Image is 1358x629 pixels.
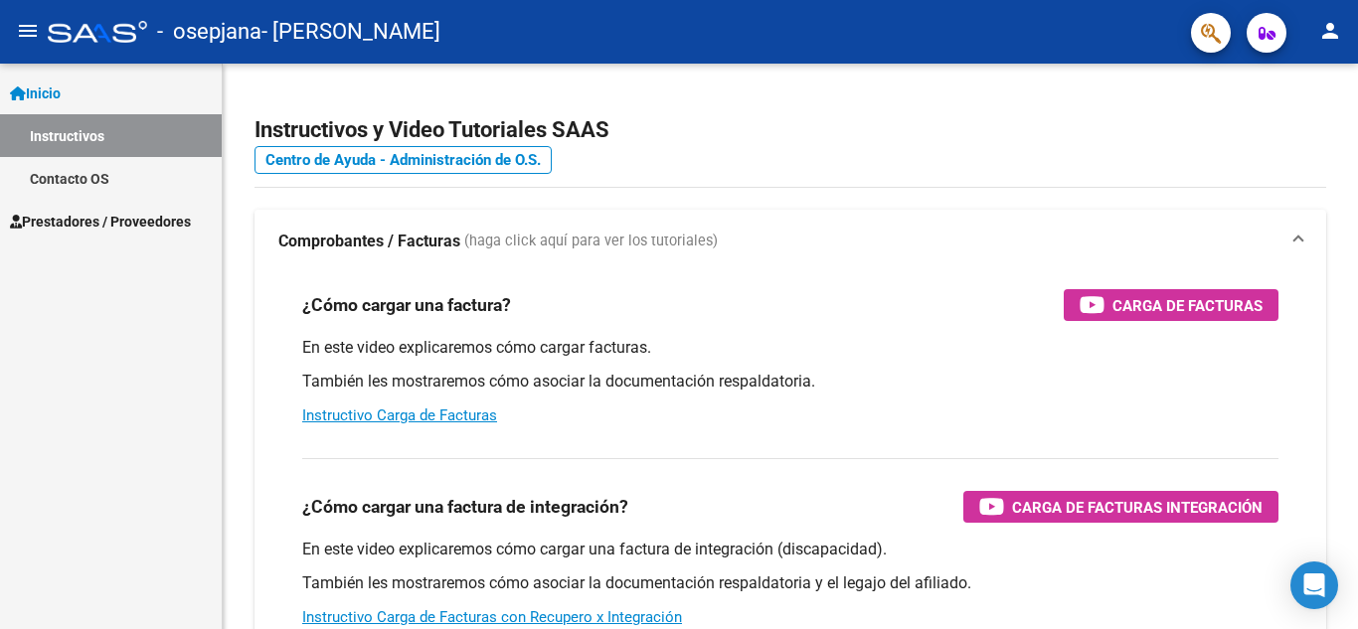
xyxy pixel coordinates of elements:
span: - [PERSON_NAME] [261,10,440,54]
h3: ¿Cómo cargar una factura? [302,291,511,319]
strong: Comprobantes / Facturas [278,231,460,252]
mat-expansion-panel-header: Comprobantes / Facturas (haga click aquí para ver los tutoriales) [255,210,1326,273]
span: - osepjana [157,10,261,54]
p: También les mostraremos cómo asociar la documentación respaldatoria. [302,371,1278,393]
div: Open Intercom Messenger [1290,561,1338,609]
p: También les mostraremos cómo asociar la documentación respaldatoria y el legajo del afiliado. [302,572,1278,594]
h2: Instructivos y Video Tutoriales SAAS [255,111,1326,149]
span: Prestadores / Proveedores [10,211,191,233]
p: En este video explicaremos cómo cargar facturas. [302,337,1278,359]
p: En este video explicaremos cómo cargar una factura de integración (discapacidad). [302,539,1278,560]
h3: ¿Cómo cargar una factura de integración? [302,493,628,521]
mat-icon: person [1318,19,1342,43]
span: Carga de Facturas [1112,293,1263,318]
mat-icon: menu [16,19,40,43]
a: Instructivo Carga de Facturas [302,406,497,424]
button: Carga de Facturas Integración [963,491,1278,523]
a: Instructivo Carga de Facturas con Recupero x Integración [302,608,682,626]
a: Centro de Ayuda - Administración de O.S. [255,146,552,174]
span: Inicio [10,82,61,104]
button: Carga de Facturas [1064,289,1278,321]
span: Carga de Facturas Integración [1012,495,1263,520]
span: (haga click aquí para ver los tutoriales) [464,231,718,252]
